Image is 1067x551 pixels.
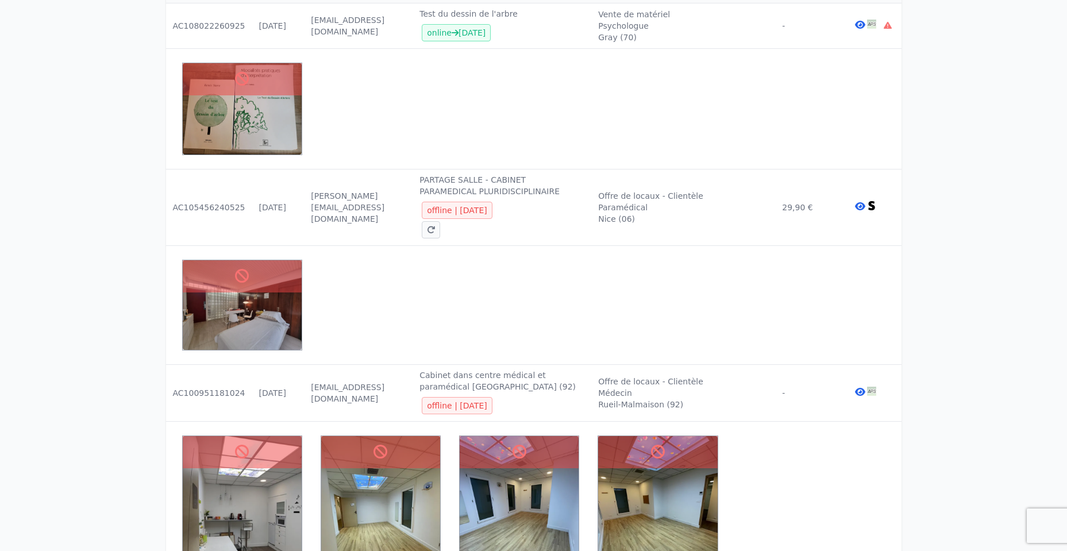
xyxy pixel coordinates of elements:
td: - [775,3,846,49]
td: [DATE] [252,169,305,246]
td: [DATE] [252,364,305,421]
div: PARTAGE SALLE - CABINET PARAMEDICAL PLURIDISCIPLINAIRE [419,174,584,197]
div: 30/07/2025 17:38:29 [422,202,492,219]
span: AC108022260925 [173,21,245,30]
img: e6ac9d07f841392232c77e4653e747bf.webp [183,260,302,349]
img: Stripe [867,201,876,210]
img: Free [867,20,876,29]
i: Voir l'annonce [855,20,865,29]
span: AC105456240525 [173,203,245,212]
div: [EMAIL_ADDRESS][DOMAIN_NAME] [311,14,403,37]
td: 29,90 € [775,169,846,246]
i: Voir l'annonce [855,387,865,396]
td: - [775,364,846,421]
div: 19/12/2024 13:48:51 [422,397,492,414]
img: b93b6e9fdc69ad59ed377fe681cb2981.webp [183,63,302,155]
div: Cabinet dans centre médical et paramédical [GEOGRAPHIC_DATA] (92) [419,369,584,392]
img: Free [867,387,876,396]
div: [PERSON_NAME][EMAIL_ADDRESS][DOMAIN_NAME] [311,190,403,225]
td: Offre de locaux - Clientèle Médecin Rueil-Malmaison (92) [591,364,775,421]
span: AC100951181024 [173,388,245,398]
td: Vente de matériel Psychologue Gray (70) [591,3,775,49]
div: 27/11/2025 20:43:06 [422,24,491,41]
i: Voir l'annonce [855,202,865,211]
td: [DATE] [252,3,305,49]
div: Test du dessin de l'arbre [419,8,584,20]
td: Offre de locaux - Clientèle Paramédical Nice (06) [591,169,775,246]
div: [EMAIL_ADDRESS][DOMAIN_NAME] [311,382,403,404]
